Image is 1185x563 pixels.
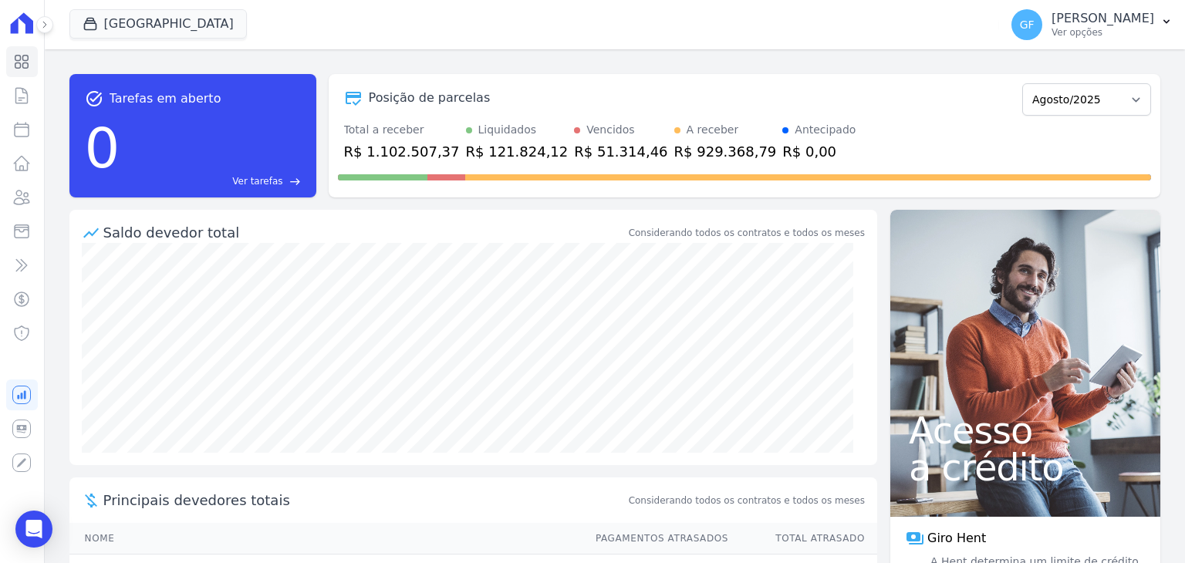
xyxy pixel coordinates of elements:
div: A receber [687,122,739,138]
button: GF [PERSON_NAME] Ver opções [999,3,1185,46]
div: Open Intercom Messenger [15,511,52,548]
span: GF [1020,19,1035,30]
div: R$ 1.102.507,37 [344,141,460,162]
p: [PERSON_NAME] [1052,11,1154,26]
span: Principais devedores totais [103,490,626,511]
div: R$ 929.368,79 [674,141,777,162]
div: Total a receber [344,122,460,138]
div: Posição de parcelas [369,89,491,107]
span: east [289,176,301,187]
span: Acesso [909,412,1142,449]
div: Antecipado [795,122,856,138]
th: Nome [69,523,581,555]
span: a crédito [909,449,1142,486]
th: Pagamentos Atrasados [581,523,729,555]
th: Total Atrasado [729,523,877,555]
span: Considerando todos os contratos e todos os meses [629,494,865,507]
button: [GEOGRAPHIC_DATA] [69,9,247,39]
div: R$ 0,00 [782,141,856,162]
div: Liquidados [478,122,537,138]
div: R$ 121.824,12 [466,141,569,162]
span: Giro Hent [927,529,986,548]
div: Saldo devedor total [103,222,626,243]
div: 0 [85,108,120,188]
a: Ver tarefas east [126,174,300,188]
span: Ver tarefas [232,174,282,188]
span: Tarefas em aberto [110,89,221,108]
div: Considerando todos os contratos e todos os meses [629,226,865,240]
span: task_alt [85,89,103,108]
div: R$ 51.314,46 [574,141,667,162]
p: Ver opções [1052,26,1154,39]
div: Vencidos [586,122,634,138]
